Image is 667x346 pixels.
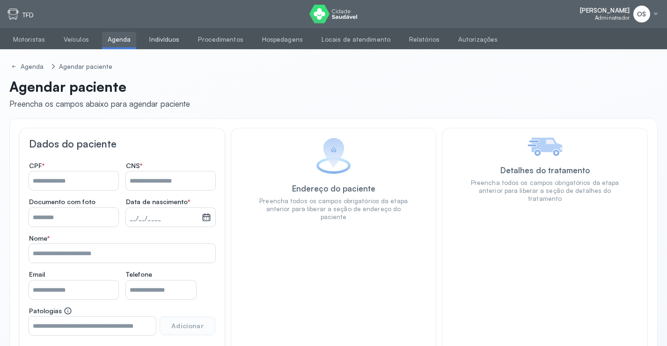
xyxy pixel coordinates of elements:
[403,32,445,47] a: Relatórios
[126,270,152,279] span: Telefone
[29,307,72,315] span: Patologias
[309,5,358,23] img: logo do Cidade Saudável
[453,32,503,47] a: Autorizações
[192,32,249,47] a: Procedimentos
[59,63,113,71] div: Agendar paciente
[130,214,198,223] small: __/__/____
[126,198,190,206] span: Data de nascimento
[470,179,619,203] div: Preencha todos os campos obrigatórios da etapa anterior para liberar a seção de detalhes do trata...
[7,8,19,20] img: tfd.svg
[22,11,34,19] p: TFD
[500,165,590,175] div: Detalhes do tratamento
[29,270,45,279] span: Email
[316,32,396,47] a: Locais de atendimento
[9,61,48,73] a: Agenda
[9,99,190,109] div: Preencha os campos abaixo para agendar paciente
[29,234,50,243] span: Nome
[7,32,51,47] a: Motoristas
[29,198,95,206] span: Documento com foto
[528,138,563,156] img: Imagem de Detalhes do tratamento
[102,32,137,47] a: Agenda
[637,10,646,18] span: OS
[21,63,46,71] div: Agenda
[144,32,185,47] a: Indivíduos
[292,184,375,193] div: Endereço do paciente
[29,162,44,170] span: CPF
[9,78,190,95] p: Agendar paciente
[595,15,630,21] span: Administrador
[580,7,630,15] span: [PERSON_NAME]
[126,162,142,170] span: CNS
[58,32,95,47] a: Veículos
[29,138,215,150] h3: Dados do paciente
[257,32,308,47] a: Hospedagens
[160,317,215,335] button: Adicionar
[316,138,351,174] img: Imagem de Endereço do paciente
[57,61,115,73] a: Agendar paciente
[259,197,408,221] div: Preencha todos os campos obrigatórios da etapa anterior para liberar a seção de endereço do paciente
